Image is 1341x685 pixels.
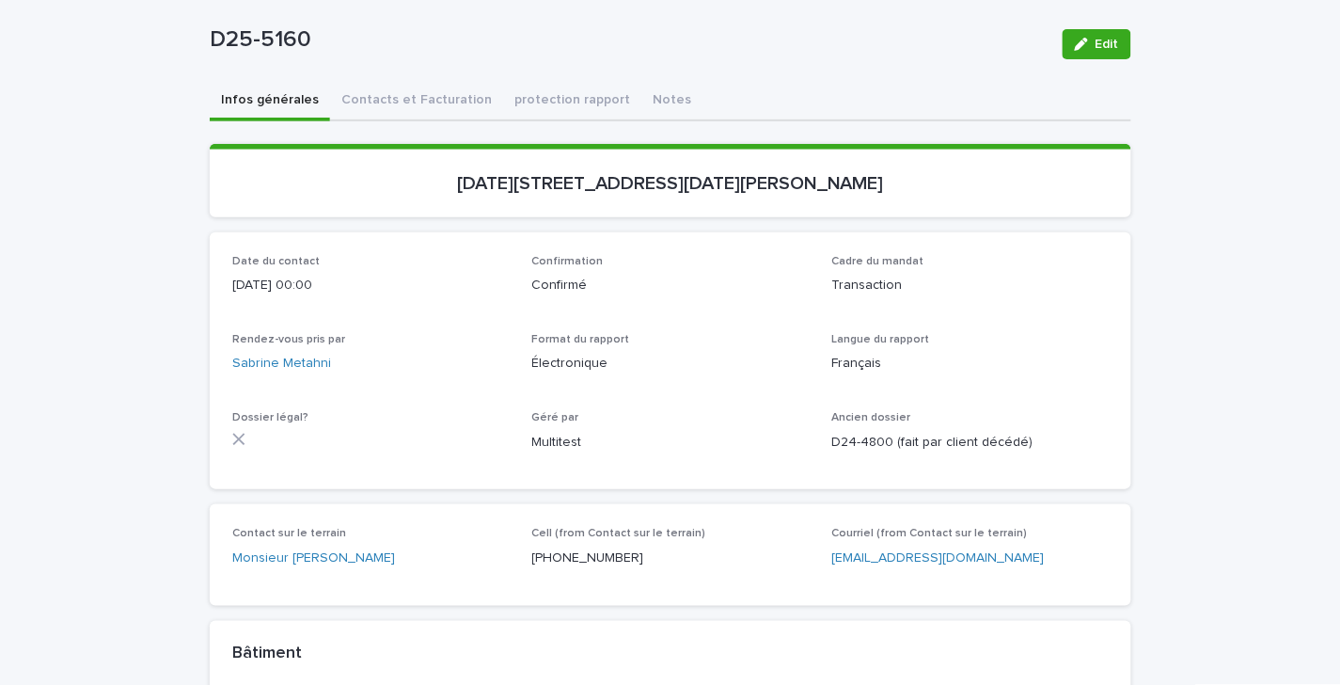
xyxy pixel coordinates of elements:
h2: Bâtiment [232,644,302,664]
button: Contacts et Facturation [330,82,503,121]
span: Géré par [532,412,579,423]
p: [PHONE_NUMBER] [532,549,810,568]
span: Format du rapport [532,334,630,345]
p: Français [831,354,1109,374]
button: protection rapport [503,82,641,121]
a: Sabrine Metahni [232,354,331,374]
span: Contact sur le terrain [232,528,346,539]
a: [EMAIL_ADDRESS][DOMAIN_NAME] [831,551,1044,565]
span: Dossier légal? [232,412,308,423]
p: Confirmé [532,276,810,295]
span: Rendez-vous pris par [232,334,345,345]
span: Date du contact [232,256,320,267]
p: [DATE] 00:00 [232,276,510,295]
span: Langue du rapport [831,334,929,345]
a: Monsieur [PERSON_NAME] [232,549,395,568]
span: Courriel (from Contact sur le terrain) [831,528,1027,539]
p: Multitest [532,433,810,453]
span: Cadre du mandat [831,256,923,267]
p: D24-4800 (fait par client décédé) [831,433,1109,453]
span: Ancien dossier [831,412,910,423]
button: Infos générales [210,82,330,121]
p: D25-5160 [210,26,1048,54]
p: Transaction [831,276,1109,295]
span: Edit [1096,38,1119,51]
p: Électronique [532,354,810,374]
p: [DATE][STREET_ADDRESS][DATE][PERSON_NAME] [232,172,1109,195]
button: Edit [1063,29,1131,59]
span: Cell (from Contact sur le terrain) [532,528,706,539]
span: Confirmation [532,256,604,267]
button: Notes [641,82,702,121]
